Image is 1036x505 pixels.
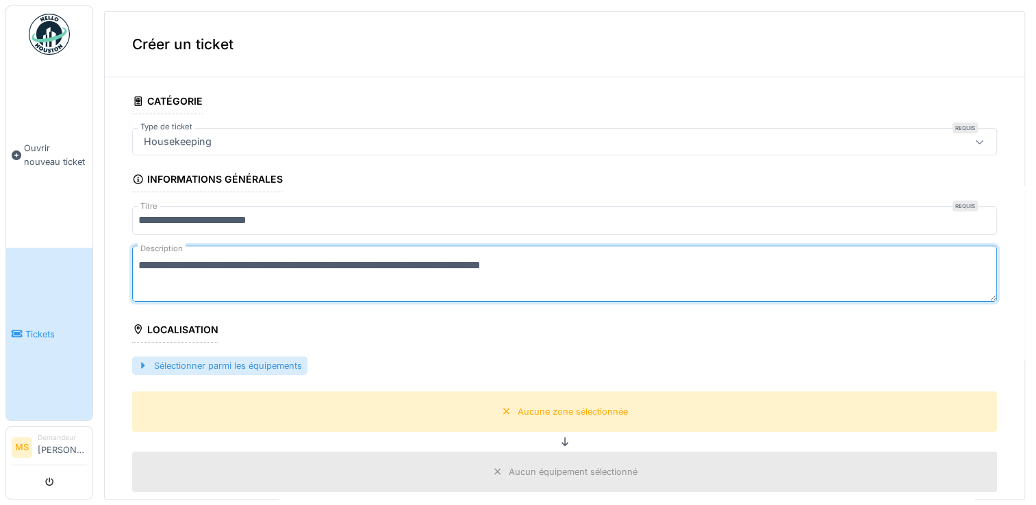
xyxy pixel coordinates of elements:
[132,357,307,375] div: Sélectionner parmi les équipements
[138,121,195,133] label: Type de ticket
[132,320,218,343] div: Localisation
[24,142,87,168] span: Ouvrir nouveau ticket
[25,328,87,341] span: Tickets
[6,62,92,248] a: Ouvrir nouveau ticket
[12,437,32,458] li: MS
[132,91,203,114] div: Catégorie
[138,134,217,149] div: Housekeeping
[38,432,87,443] div: Demandeur
[138,240,186,257] label: Description
[509,465,637,478] div: Aucun équipement sélectionné
[38,432,87,462] li: [PERSON_NAME]
[952,200,978,211] div: Requis
[132,169,283,192] div: Informations générales
[12,432,87,465] a: MS Demandeur[PERSON_NAME]
[952,122,978,133] div: Requis
[29,14,70,55] img: Badge_color-CXgf-gQk.svg
[138,200,160,212] label: Titre
[105,12,1024,77] div: Créer un ticket
[518,405,628,418] div: Aucune zone sélectionnée
[6,248,92,420] a: Tickets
